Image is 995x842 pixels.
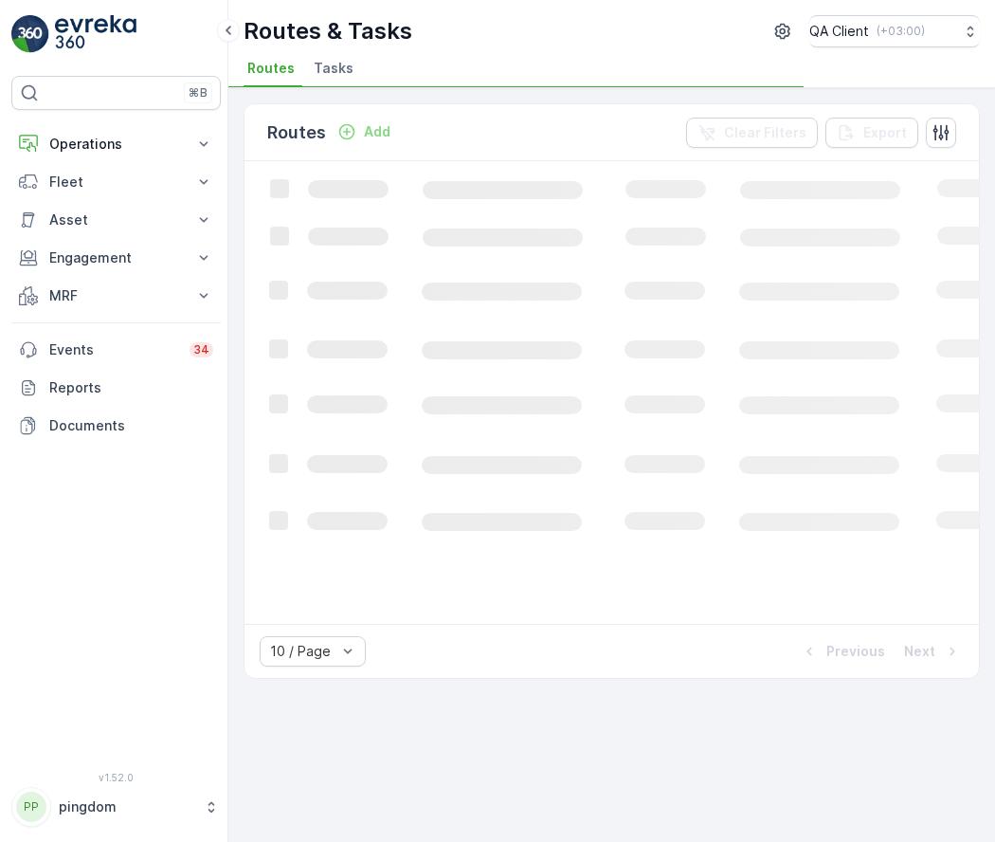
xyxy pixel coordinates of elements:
p: Routes [267,119,326,146]
span: Tasks [314,59,353,78]
span: v 1.52.0 [11,772,221,783]
p: Routes & Tasks [244,16,412,46]
span: Routes [247,59,295,78]
button: Clear Filters [686,118,818,148]
p: Reports [49,378,213,397]
p: Operations [49,135,183,154]
a: Events34 [11,331,221,369]
p: Engagement [49,248,183,267]
button: PPpingdom [11,787,221,827]
button: Next [902,640,964,663]
a: Documents [11,407,221,445]
button: Asset [11,201,221,239]
p: Asset [49,210,183,229]
button: MRF [11,277,221,315]
p: Next [904,642,935,661]
p: Export [863,123,907,142]
button: Fleet [11,163,221,201]
button: Previous [798,640,887,663]
button: QA Client(+03:00) [809,15,980,47]
button: Export [825,118,918,148]
p: Add [364,122,390,141]
button: Operations [11,125,221,163]
img: logo_light-DOdMpM7g.png [55,15,136,53]
p: pingdom [59,797,194,816]
p: 34 [193,342,209,357]
p: Fleet [49,173,183,192]
button: Add [330,120,398,143]
img: logo [11,15,49,53]
p: MRF [49,286,183,305]
a: Reports [11,369,221,407]
p: Documents [49,416,213,435]
p: Previous [826,642,885,661]
p: Events [49,340,178,359]
p: Clear Filters [724,123,806,142]
div: PP [16,792,46,822]
button: Engagement [11,239,221,277]
p: QA Client [809,22,869,41]
p: ( +03:00 ) [877,24,925,39]
p: ⌘B [189,85,208,101]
